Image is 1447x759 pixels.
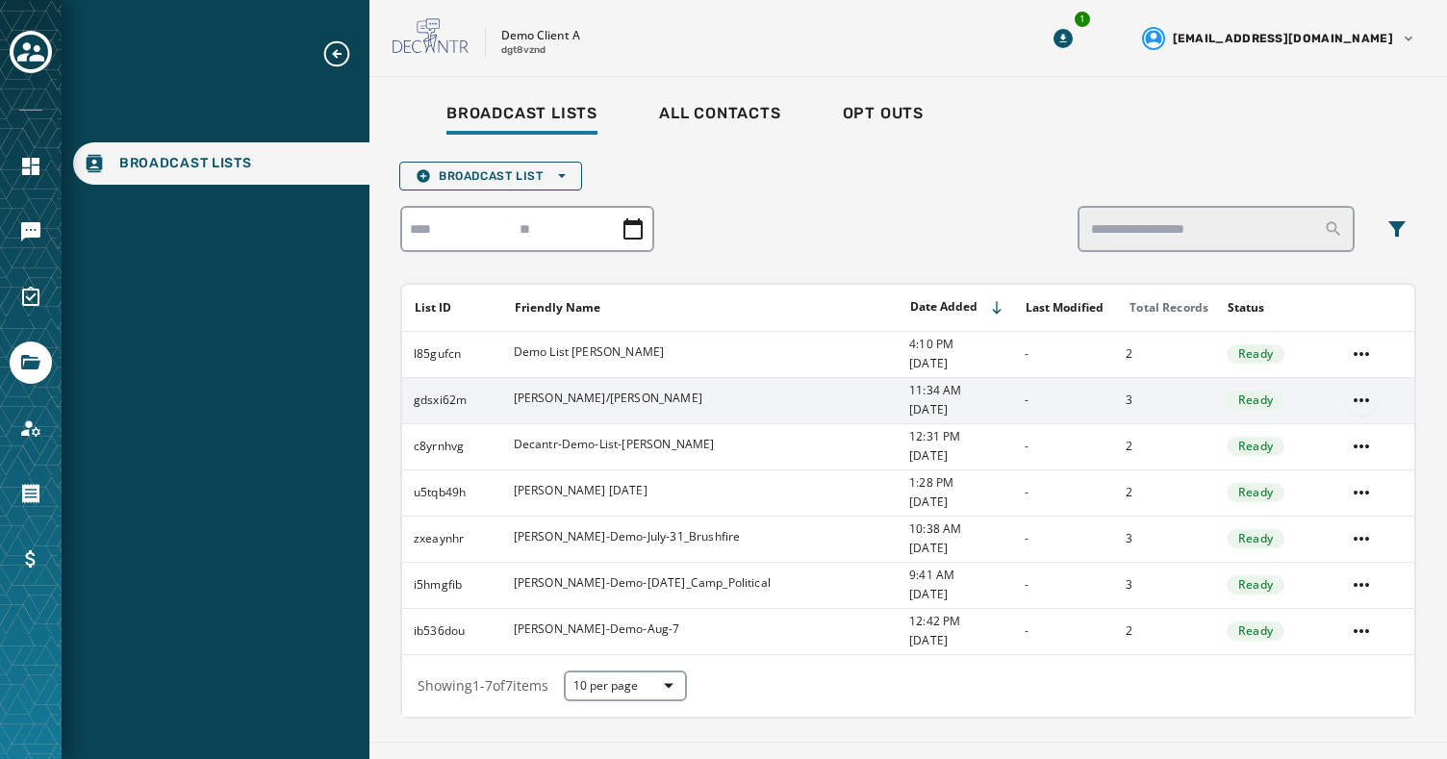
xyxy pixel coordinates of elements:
[10,145,52,188] a: Navigate to Home
[1013,608,1114,654] td: -
[10,472,52,515] a: Navigate to Orders
[1046,21,1080,56] button: Download Menu
[402,377,502,423] td: gdsxi62m
[1114,377,1215,423] td: 3
[514,483,647,498] span: [PERSON_NAME] [DATE]
[399,162,582,190] button: Broadcast List
[1238,531,1273,546] span: Ready
[909,475,1012,491] span: 1:28 PM
[1134,19,1424,58] button: User settings
[1013,331,1114,377] td: -
[909,568,1012,583] span: 9:41 AM
[501,28,580,43] p: Demo Client A
[909,521,1012,537] span: 10:38 AM
[10,538,52,580] a: Navigate to Billing
[407,292,459,323] button: Sort by [object Object]
[909,429,1012,444] span: 12:31 PM
[10,276,52,318] a: Navigate to Surveys
[1238,439,1273,454] span: Ready
[514,621,680,637] span: [PERSON_NAME]-Demo-Aug-7
[73,142,369,185] a: Navigate to Broadcast Lists
[402,423,502,469] td: c8yrnhvg
[10,211,52,253] a: Navigate to Messaging
[514,529,741,544] span: [PERSON_NAME]-Demo-July-31_Brushfire
[1238,623,1273,639] span: Ready
[909,587,1012,602] span: [DATE]
[909,614,1012,629] span: 12:42 PM
[909,541,1012,556] span: [DATE]
[514,437,715,452] span: Decantr-Demo-List-[PERSON_NAME]
[514,575,771,591] span: [PERSON_NAME]-Demo-[DATE]_Camp_Political
[909,448,1012,464] span: [DATE]
[10,342,52,384] a: Navigate to Files
[402,516,502,562] td: zxeaynhr
[402,469,502,516] td: u5tqb49h
[1018,292,1111,323] button: Sort by [object Object]
[514,391,702,406] span: [PERSON_NAME]/[PERSON_NAME]
[909,402,1012,417] span: [DATE]
[659,104,781,123] span: All Contacts
[902,291,1012,323] button: Sort by [object Object]
[1114,469,1215,516] td: 2
[402,608,502,654] td: ib536dou
[10,31,52,73] button: Toggle account select drawer
[321,38,368,69] button: Expand sub nav menu
[909,633,1012,648] span: [DATE]
[909,494,1012,510] span: [DATE]
[1130,300,1214,316] div: Total Records
[1238,485,1273,500] span: Ready
[909,383,1012,398] span: 11:34 AM
[1378,210,1416,248] button: Filters menu
[1114,562,1215,608] td: 3
[1013,423,1114,469] td: -
[446,104,597,123] span: Broadcast Lists
[909,356,1012,371] span: [DATE]
[1013,562,1114,608] td: -
[1114,331,1215,377] td: 2
[1220,292,1272,323] button: Sort by [object Object]
[843,104,924,123] span: Opt Outs
[514,344,665,360] span: Demo List [PERSON_NAME]
[1238,392,1273,408] span: Ready
[1013,469,1114,516] td: -
[10,407,52,449] a: Navigate to Account
[564,670,687,701] button: 10 per page
[827,94,939,139] a: Opt Outs
[1114,423,1215,469] td: 2
[1238,577,1273,593] span: Ready
[402,562,502,608] td: i5hmgfib
[1238,346,1273,362] span: Ready
[507,292,608,323] button: Sort by [object Object]
[402,331,502,377] td: l85gufcn
[416,168,566,184] span: Broadcast List
[1173,31,1393,46] span: [EMAIL_ADDRESS][DOMAIN_NAME]
[1114,516,1215,562] td: 3
[501,43,546,58] p: dgt8vznd
[1013,377,1114,423] td: -
[418,676,548,695] span: Showing 1 - 7 of 7 items
[909,337,1012,352] span: 4:10 PM
[644,94,797,139] a: All Contacts
[1013,516,1114,562] td: -
[119,154,252,173] span: Broadcast Lists
[573,678,677,694] span: 10 per page
[1114,608,1215,654] td: 2
[431,94,613,139] a: Broadcast Lists
[1073,10,1092,29] div: 1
